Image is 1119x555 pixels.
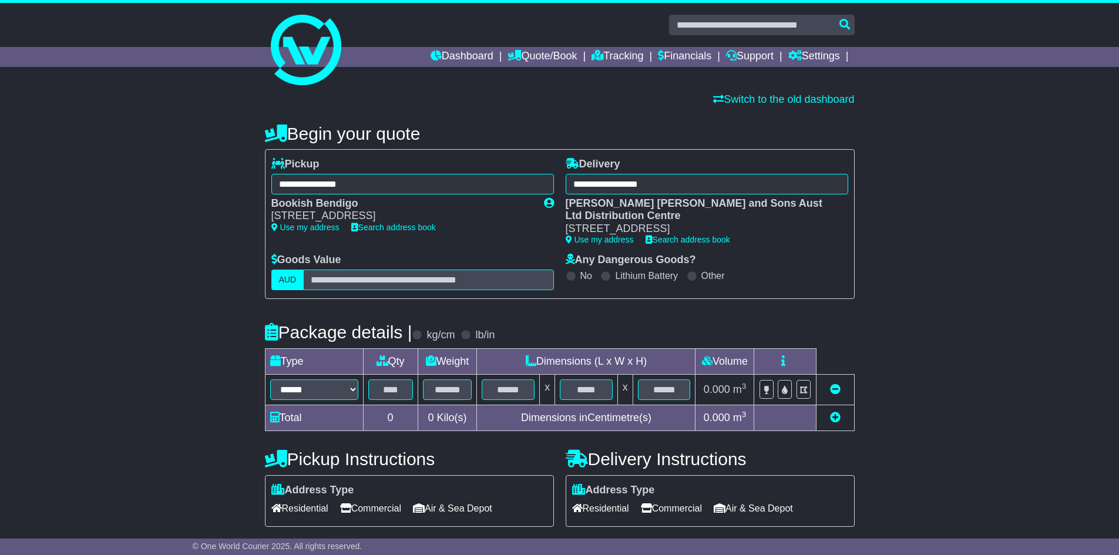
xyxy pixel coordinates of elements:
[351,223,436,232] a: Search address book
[265,449,554,469] h4: Pickup Instructions
[271,270,304,290] label: AUD
[477,348,695,374] td: Dimensions (L x W x H)
[418,405,477,430] td: Kilo(s)
[340,499,401,517] span: Commercial
[701,270,725,281] label: Other
[830,412,841,423] a: Add new item
[714,499,793,517] span: Air & Sea Depot
[426,329,455,342] label: kg/cm
[713,93,854,105] a: Switch to the old dashboard
[733,384,747,395] span: m
[566,197,836,223] div: [PERSON_NAME] [PERSON_NAME] and Sons Aust Ltd Distribution Centre
[418,348,477,374] td: Weight
[726,47,774,67] a: Support
[477,405,695,430] td: Dimensions in Centimetre(s)
[641,499,702,517] span: Commercial
[271,499,328,517] span: Residential
[658,47,711,67] a: Financials
[704,384,730,395] span: 0.000
[788,47,840,67] a: Settings
[566,223,836,236] div: [STREET_ADDRESS]
[615,270,678,281] label: Lithium Battery
[271,254,341,267] label: Goods Value
[592,47,643,67] a: Tracking
[363,348,418,374] td: Qty
[566,158,620,171] label: Delivery
[572,499,629,517] span: Residential
[363,405,418,430] td: 0
[193,541,362,551] span: © One World Courier 2025. All rights reserved.
[271,484,354,497] label: Address Type
[271,197,532,210] div: Bookish Bendigo
[646,235,730,244] a: Search address book
[265,348,363,374] td: Type
[540,374,555,405] td: x
[742,382,747,391] sup: 3
[265,405,363,430] td: Total
[271,210,532,223] div: [STREET_ADDRESS]
[704,412,730,423] span: 0.000
[566,254,696,267] label: Any Dangerous Goods?
[566,449,855,469] h4: Delivery Instructions
[428,412,434,423] span: 0
[830,384,841,395] a: Remove this item
[413,499,492,517] span: Air & Sea Depot
[508,47,577,67] a: Quote/Book
[566,235,634,244] a: Use my address
[580,270,592,281] label: No
[265,124,855,143] h4: Begin your quote
[271,223,340,232] a: Use my address
[271,158,320,171] label: Pickup
[265,322,412,342] h4: Package details |
[572,484,655,497] label: Address Type
[475,329,495,342] label: lb/in
[733,412,747,423] span: m
[617,374,633,405] td: x
[742,410,747,419] sup: 3
[431,47,493,67] a: Dashboard
[695,348,754,374] td: Volume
